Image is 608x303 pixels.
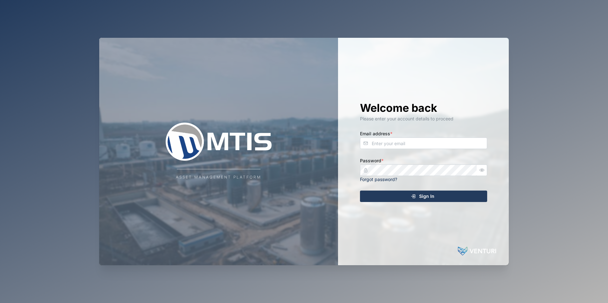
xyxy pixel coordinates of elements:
[419,191,434,202] span: Sign In
[360,115,487,122] div: Please enter your account details to proceed
[176,174,261,180] div: Asset Management Platform
[360,130,392,137] label: Email address
[360,138,487,149] input: Enter your email
[360,101,487,115] h1: Welcome back
[360,177,397,182] a: Forgot password?
[360,191,487,202] button: Sign In
[155,123,282,161] img: Company Logo
[458,245,496,258] img: Powered by: Venturi
[360,157,383,164] label: Password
